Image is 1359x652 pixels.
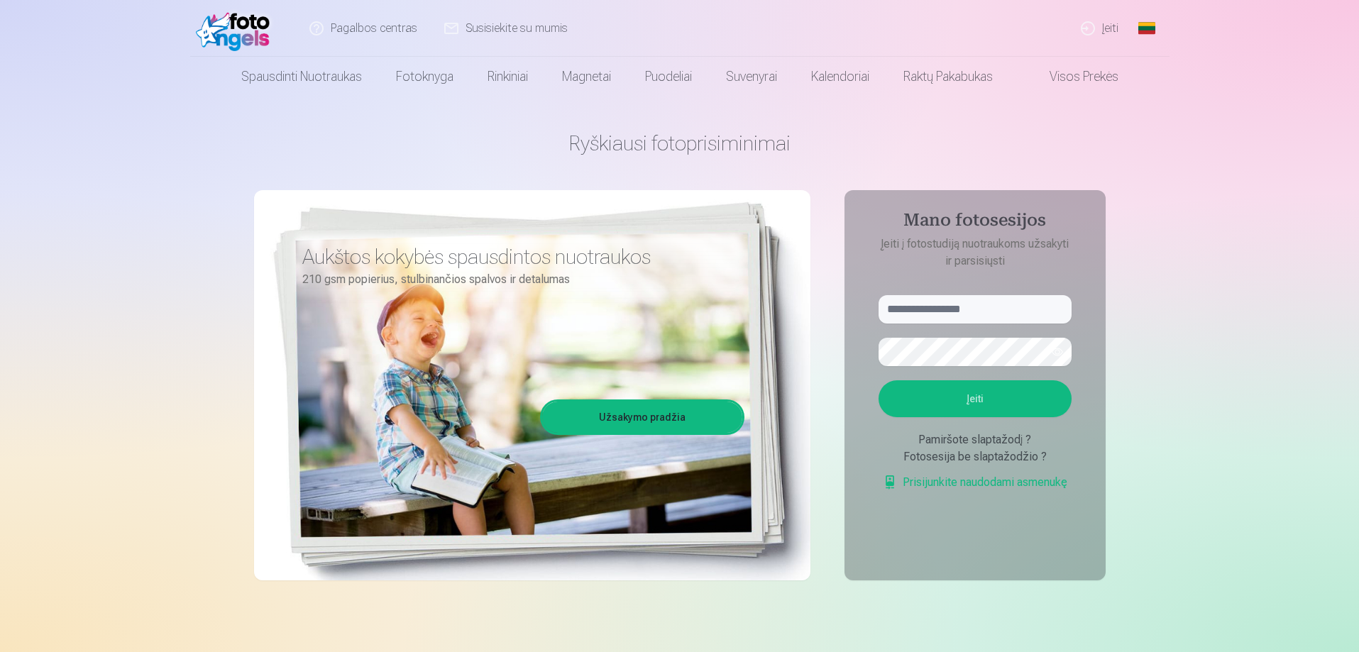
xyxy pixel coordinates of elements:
img: /fa2 [196,6,277,51]
p: Įeiti į fotostudiją nuotraukoms užsakyti ir parsisiųsti [864,236,1086,270]
a: Puodeliai [628,57,709,96]
a: Visos prekės [1010,57,1135,96]
a: Spausdinti nuotraukas [224,57,379,96]
h3: Aukštos kokybės spausdintos nuotraukos [302,244,734,270]
h1: Ryškiausi fotoprisiminimai [254,131,1106,156]
div: Fotosesija be slaptažodžio ? [879,448,1072,465]
a: Kalendoriai [794,57,886,96]
h4: Mano fotosesijos [864,210,1086,236]
a: Užsakymo pradžia [542,402,742,433]
div: Pamiršote slaptažodį ? [879,431,1072,448]
a: Rinkiniai [471,57,545,96]
p: 210 gsm popierius, stulbinančios spalvos ir detalumas [302,270,734,289]
a: Magnetai [545,57,628,96]
button: Įeiti [879,380,1072,417]
a: Raktų pakabukas [886,57,1010,96]
a: Suvenyrai [709,57,794,96]
a: Prisijunkite naudodami asmenukę [883,474,1067,491]
a: Fotoknyga [379,57,471,96]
